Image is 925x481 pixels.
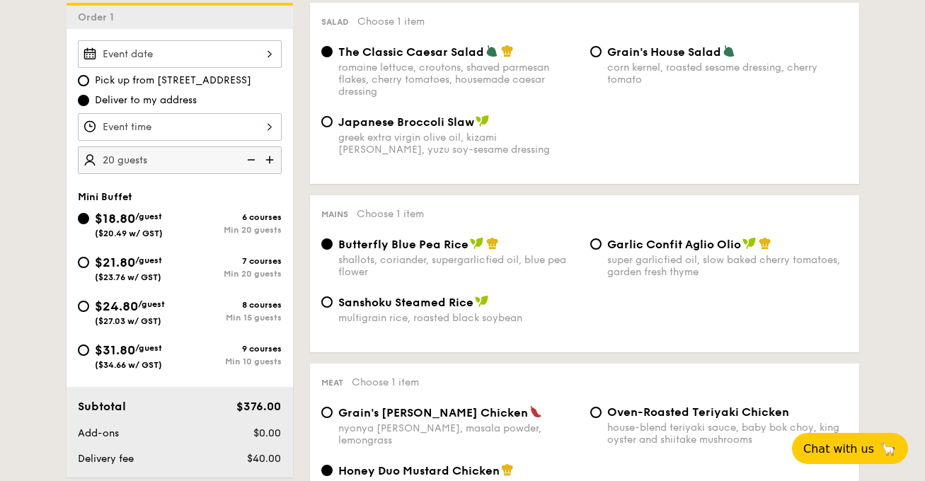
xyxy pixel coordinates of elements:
span: $31.80 [95,342,135,358]
span: Delivery fee [78,453,134,465]
input: Number of guests [78,146,282,174]
input: Sanshoku Steamed Ricemultigrain rice, roasted black soybean [321,296,333,308]
img: icon-reduce.1d2dbef1.svg [239,146,260,173]
div: shallots, coriander, supergarlicfied oil, blue pea flower [338,254,579,278]
input: Deliver to my address [78,95,89,106]
input: Grain's House Saladcorn kernel, roasted sesame dressing, cherry tomato [590,46,602,57]
input: $18.80/guest($20.49 w/ GST)6 coursesMin 20 guests [78,213,89,224]
img: icon-vegan.f8ff3823.svg [476,115,490,127]
input: Butterfly Blue Pea Riceshallots, coriander, supergarlicfied oil, blue pea flower [321,238,333,250]
span: $18.80 [95,211,135,226]
span: Oven-Roasted Teriyaki Chicken [607,405,789,419]
span: $40.00 [247,453,281,465]
span: Garlic Confit Aglio Olio [607,238,741,251]
span: ($34.66 w/ GST) [95,360,162,370]
span: /guest [138,299,165,309]
img: icon-chef-hat.a58ddaea.svg [759,237,771,250]
input: $31.80/guest($34.66 w/ GST)9 coursesMin 10 guests [78,344,89,356]
span: Japanese Broccoli Slaw [338,115,474,129]
span: Choose 1 item [357,16,425,28]
span: Subtotal [78,400,126,413]
img: icon-add.58712e84.svg [260,146,282,173]
div: romaine lettuce, croutons, shaved parmesan flakes, cherry tomatoes, housemade caesar dressing [338,62,579,98]
span: Order 1 [78,11,120,23]
input: Oven-Roasted Teriyaki Chickenhouse-blend teriyaki sauce, baby bok choy, king oyster and shiitake ... [590,407,602,418]
input: Pick up from [STREET_ADDRESS] [78,75,89,86]
button: Chat with us🦙 [792,433,908,464]
input: Event date [78,40,282,68]
input: Honey Duo Mustard Chickenhouse-blend mustard, maple soy baked potato, parsley [321,465,333,476]
span: Pick up from [STREET_ADDRESS] [95,74,251,88]
input: The Classic Caesar Saladromaine lettuce, croutons, shaved parmesan flakes, cherry tomatoes, house... [321,46,333,57]
span: Deliver to my address [95,93,197,108]
div: 8 courses [180,300,282,310]
input: Grain's [PERSON_NAME] Chickennyonya [PERSON_NAME], masala powder, lemongrass [321,407,333,418]
div: multigrain rice, roasted black soybean [338,312,579,324]
span: Mini Buffet [78,191,132,203]
div: Min 20 guests [180,225,282,235]
span: Butterfly Blue Pea Rice [338,238,469,251]
img: icon-vegetarian.fe4039eb.svg [723,45,735,57]
div: greek extra virgin olive oil, kizami [PERSON_NAME], yuzu soy-sesame dressing [338,132,579,156]
span: $376.00 [236,400,281,413]
span: Grain's House Salad [607,45,721,59]
input: Garlic Confit Aglio Oliosuper garlicfied oil, slow baked cherry tomatoes, garden fresh thyme [590,238,602,250]
img: icon-chef-hat.a58ddaea.svg [501,463,514,476]
img: icon-spicy.37a8142b.svg [529,405,542,418]
span: Mains [321,209,348,219]
div: Min 15 guests [180,313,282,323]
span: ($23.76 w/ GST) [95,272,161,282]
div: 6 courses [180,212,282,222]
img: icon-vegan.f8ff3823.svg [470,237,484,250]
span: ($20.49 w/ GST) [95,228,163,238]
span: $21.80 [95,255,135,270]
img: icon-vegan.f8ff3823.svg [475,295,489,308]
input: $24.80/guest($27.03 w/ GST)8 coursesMin 15 guests [78,301,89,312]
div: nyonya [PERSON_NAME], masala powder, lemongrass [338,422,579,446]
span: /guest [135,211,162,221]
span: 🦙 [880,441,897,457]
input: Japanese Broccoli Slawgreek extra virgin olive oil, kizami [PERSON_NAME], yuzu soy-sesame dressing [321,116,333,127]
img: icon-vegan.f8ff3823.svg [742,237,757,250]
div: super garlicfied oil, slow baked cherry tomatoes, garden fresh thyme [607,254,848,278]
div: 9 courses [180,344,282,354]
span: ($27.03 w/ GST) [95,316,161,326]
div: 7 courses [180,256,282,266]
div: Min 10 guests [180,357,282,366]
input: $21.80/guest($23.76 w/ GST)7 coursesMin 20 guests [78,257,89,268]
span: Meat [321,378,343,388]
span: Grain's [PERSON_NAME] Chicken [338,406,528,419]
span: /guest [135,255,162,265]
span: Choose 1 item [352,376,419,388]
input: Event time [78,113,282,141]
img: icon-chef-hat.a58ddaea.svg [486,237,499,250]
span: Chat with us [803,442,874,456]
span: Choose 1 item [357,208,424,220]
span: $24.80 [95,299,138,314]
div: Min 20 guests [180,269,282,279]
span: The Classic Caesar Salad [338,45,484,59]
span: Sanshoku Steamed Rice [338,296,473,309]
img: icon-chef-hat.a58ddaea.svg [501,45,514,57]
span: Honey Duo Mustard Chicken [338,464,500,477]
span: Salad [321,17,349,27]
div: house-blend teriyaki sauce, baby bok choy, king oyster and shiitake mushrooms [607,422,848,446]
div: corn kernel, roasted sesame dressing, cherry tomato [607,62,848,86]
span: /guest [135,343,162,353]
img: icon-vegetarian.fe4039eb.svg [486,45,498,57]
span: $0.00 [253,427,281,439]
span: Add-ons [78,427,119,439]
